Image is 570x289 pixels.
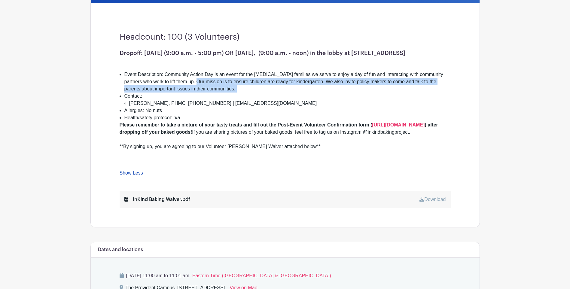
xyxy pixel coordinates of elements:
li: Contact: [124,93,451,107]
strong: Please remember to take a picture of your tasty treats and fill out the Post-Event Volunteer Conf... [120,122,372,127]
span: - Eastern Time ([GEOGRAPHIC_DATA] & [GEOGRAPHIC_DATA]) [189,273,331,278]
div: **By signing up, you are agreeing to our Volunteer [PERSON_NAME] Waiver attached below** [120,143,451,150]
h1: Dropoff: [DATE] (9:00 a.m. - 5:00 pm) OR [DATE], (9:00 a.m. - noon) in the lobby at [STREET_ADDRESS] [120,50,451,56]
a: Show Less [120,170,143,178]
a: [URL][DOMAIN_NAME] [372,122,425,127]
li: Event Description: Community Action Day is an event for the [MEDICAL_DATA] families we serve to e... [124,71,451,93]
li: Allergies: No nuts [124,107,451,114]
div: If you are sharing pictures of your baked goods, feel free to tag us on Instagram @inkindbakingpr... [120,121,451,136]
a: Download [419,197,446,202]
h3: Headcount: 100 (3 Volunteers) [120,32,451,42]
p: [DATE] 11:00 am to 11:01 am [120,272,451,279]
div: InKind Baking Waiver.pdf [124,196,190,203]
li: Health/safety protocol: n/a [124,114,451,121]
h6: Dates and locations [98,247,143,253]
strong: ) after dropping off your baked goods! [120,122,438,135]
li: [PERSON_NAME], PHMC, [PHONE_NUMBER] | [EMAIL_ADDRESS][DOMAIN_NAME] [129,100,451,107]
